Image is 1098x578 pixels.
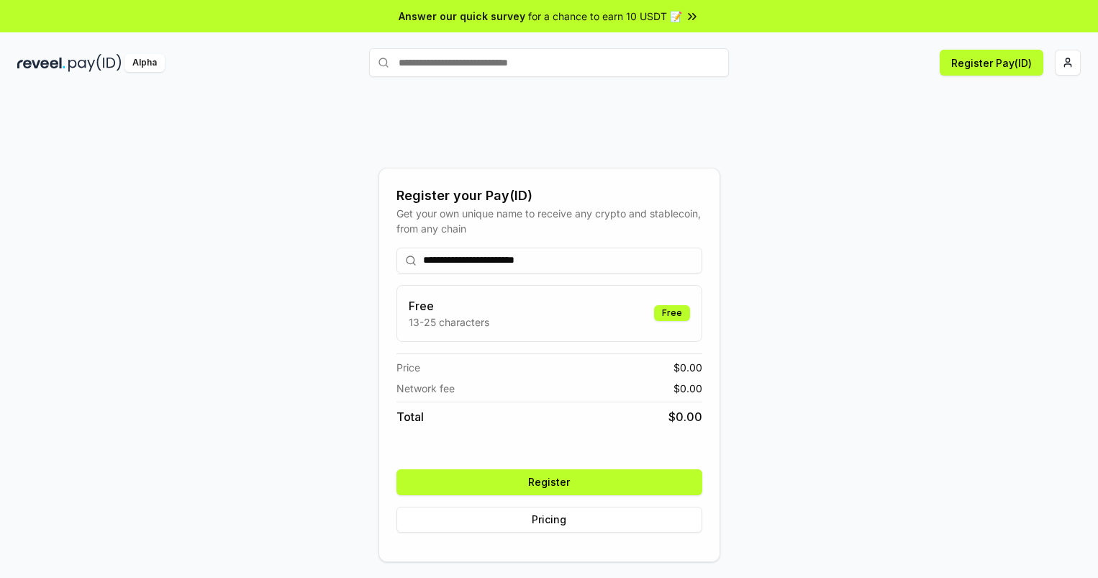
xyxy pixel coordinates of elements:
[396,186,702,206] div: Register your Pay(ID)
[396,381,455,396] span: Network fee
[528,9,682,24] span: for a chance to earn 10 USDT 📝
[668,408,702,425] span: $ 0.00
[396,360,420,375] span: Price
[673,381,702,396] span: $ 0.00
[409,315,489,330] p: 13-25 characters
[124,54,165,72] div: Alpha
[673,360,702,375] span: $ 0.00
[940,50,1043,76] button: Register Pay(ID)
[68,54,122,72] img: pay_id
[17,54,65,72] img: reveel_dark
[396,408,424,425] span: Total
[654,305,690,321] div: Free
[409,297,489,315] h3: Free
[399,9,525,24] span: Answer our quick survey
[396,469,702,495] button: Register
[396,507,702,533] button: Pricing
[396,206,702,236] div: Get your own unique name to receive any crypto and stablecoin, from any chain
